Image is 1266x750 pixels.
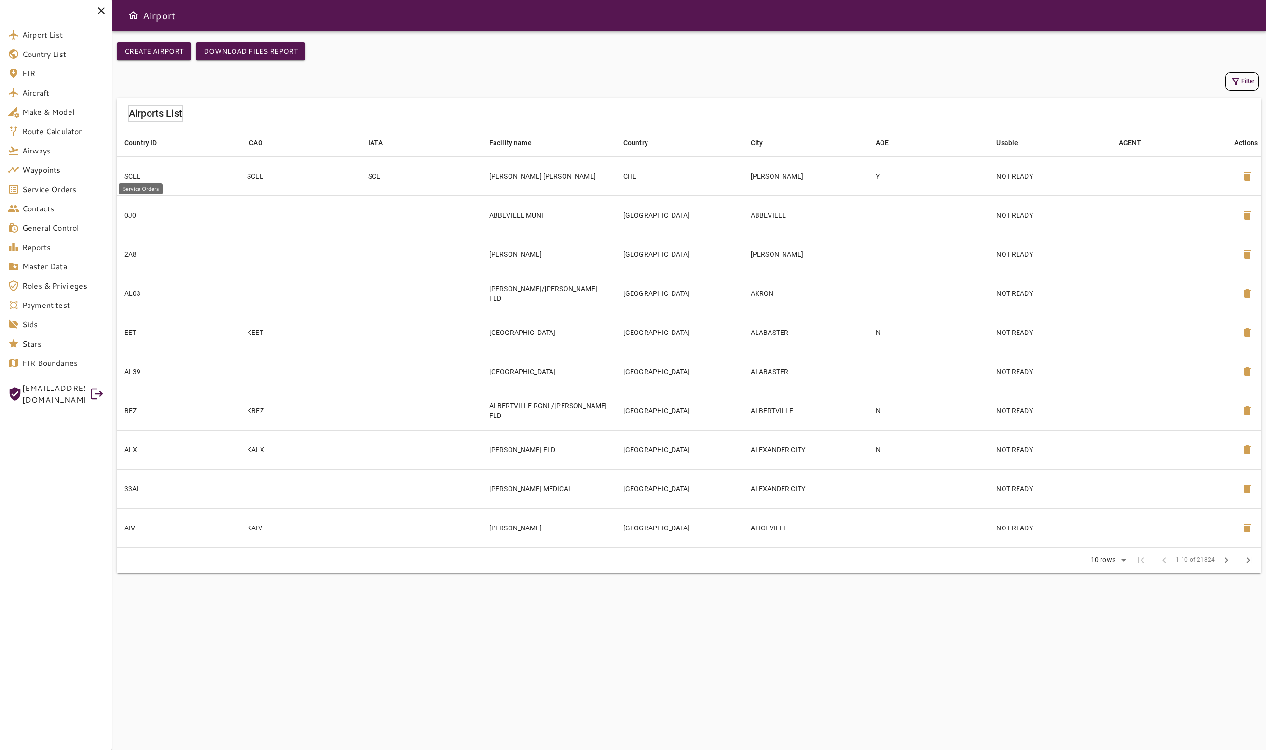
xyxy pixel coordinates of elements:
span: General Control [22,222,104,234]
p: NOT READY [996,406,1103,416]
p: NOT READY [996,445,1103,455]
td: SCL [360,156,482,195]
td: [GEOGRAPHIC_DATA] [616,195,743,235]
span: Waypoints [22,164,104,176]
span: IATA [368,137,395,149]
button: Delete Airport [1236,438,1259,461]
td: [GEOGRAPHIC_DATA] [616,235,743,274]
p: NOT READY [996,289,1103,298]
td: [PERSON_NAME]/[PERSON_NAME] FLD [482,274,616,313]
p: NOT READY [996,250,1103,259]
span: Next Page [1215,549,1238,572]
span: delete [1241,209,1253,221]
span: Reports [22,241,104,253]
td: [GEOGRAPHIC_DATA] [616,508,743,547]
div: Country ID [124,137,157,149]
span: Airways [22,145,104,156]
span: delete [1241,366,1253,377]
div: IATA [368,137,383,149]
span: City [751,137,776,149]
td: KEET [239,313,360,352]
h6: Airports List [129,106,182,121]
h6: Airport [143,8,176,23]
td: [PERSON_NAME] [482,508,616,547]
td: [GEOGRAPHIC_DATA] [616,430,743,469]
td: [PERSON_NAME] [743,235,868,274]
td: ALBERTVILLE RGNL/[PERSON_NAME] FLD [482,391,616,430]
button: Open drawer [124,6,143,25]
span: Usable [996,137,1031,149]
td: AKRON [743,274,868,313]
td: [GEOGRAPHIC_DATA] [616,274,743,313]
td: ALABASTER [743,313,868,352]
span: delete [1241,249,1253,260]
span: Roles & Privileges [22,280,104,292]
span: Service Orders [22,183,104,195]
button: Delete Airport [1236,516,1259,540]
span: delete [1241,444,1253,456]
span: Previous Page [1153,549,1176,572]
td: ALEXANDER CITY [743,430,868,469]
td: 2A8 [117,235,239,274]
span: Country ID [124,137,170,149]
td: KBFZ [239,391,360,430]
td: [GEOGRAPHIC_DATA] [616,469,743,508]
span: FIR Boundaries [22,357,104,369]
td: ABBEVILLE MUNI [482,195,616,235]
td: ALEXANDER CITY [743,469,868,508]
button: Filter [1225,72,1259,91]
td: SCEL [239,156,360,195]
span: Last Page [1238,549,1261,572]
span: Payment test [22,299,104,311]
span: Stars [22,338,104,349]
td: KAIV [239,508,360,547]
button: Download Files Report [196,42,305,60]
span: Route Calculator [22,125,104,137]
span: [EMAIL_ADDRESS][DOMAIN_NAME] [22,382,85,405]
div: 10 rows [1085,553,1129,568]
td: N [868,430,989,469]
td: [GEOGRAPHIC_DATA] [616,352,743,391]
td: AIV [117,508,239,547]
td: 33AL [117,469,239,508]
span: Airport List [22,29,104,41]
span: delete [1241,327,1253,338]
span: Master Data [22,261,104,272]
td: KALX [239,430,360,469]
span: Aircraft [22,87,104,98]
td: [PERSON_NAME] [PERSON_NAME] [482,156,616,195]
span: First Page [1129,549,1153,572]
span: AGENT [1119,137,1154,149]
p: NOT READY [996,171,1103,181]
td: ALICEVILLE [743,508,868,547]
div: Country [623,137,648,149]
button: Delete Airport [1236,243,1259,266]
td: SCEL [117,156,239,195]
p: NOT READY [996,367,1103,376]
span: delete [1241,405,1253,417]
div: AGENT [1119,137,1142,149]
p: NOT READY [996,210,1103,220]
button: Create airport [117,42,191,60]
span: FIR [22,68,104,79]
td: EET [117,313,239,352]
button: Delete Airport [1236,282,1259,305]
td: ABBEVILLE [743,195,868,235]
td: [GEOGRAPHIC_DATA] [482,313,616,352]
td: [GEOGRAPHIC_DATA] [616,391,743,430]
td: [PERSON_NAME] [743,156,868,195]
span: delete [1241,288,1253,299]
td: CHL [616,156,743,195]
span: Country List [22,48,104,60]
span: 1-10 of 21824 [1176,556,1215,565]
span: Country [623,137,661,149]
span: ICAO [247,137,275,149]
div: 10 rows [1088,556,1118,564]
div: ICAO [247,137,263,149]
td: ALBERTVILLE [743,391,868,430]
span: delete [1241,522,1253,534]
td: [PERSON_NAME] FLD [482,430,616,469]
p: NOT READY [996,523,1103,533]
p: NOT READY [996,484,1103,494]
td: [PERSON_NAME] MEDICAL [482,469,616,508]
